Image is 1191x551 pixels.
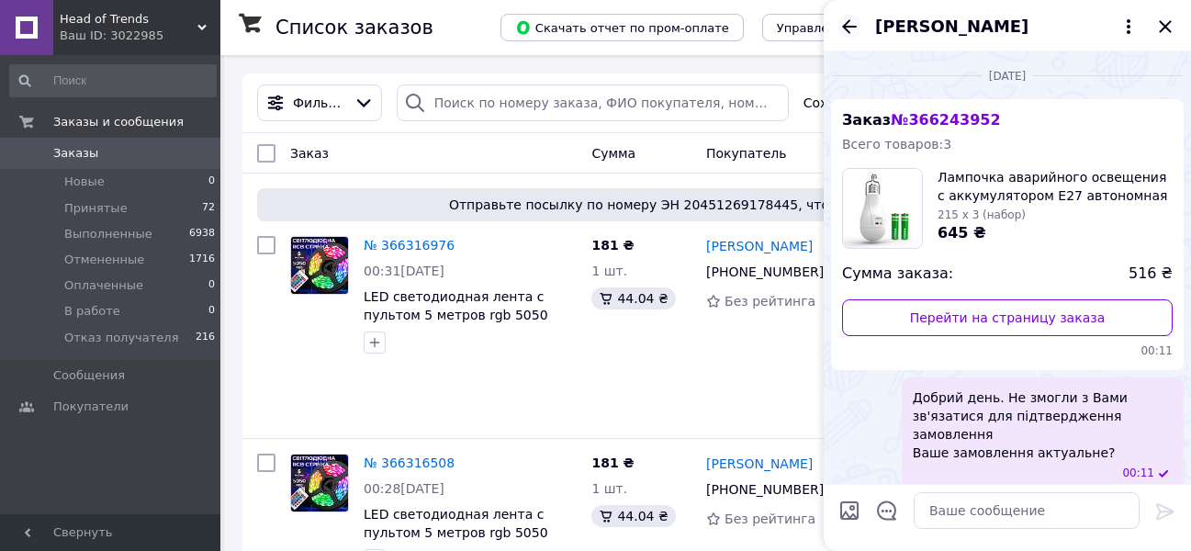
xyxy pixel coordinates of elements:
span: 516 ₴ [1129,264,1173,285]
span: 216 [196,330,215,346]
span: Сохраненные фильтры: [803,94,955,112]
span: 645 ₴ [938,224,986,242]
a: [PERSON_NAME] [706,455,813,473]
input: Поиск [9,64,217,97]
button: Закрыть [1154,16,1176,38]
span: Покупатель [706,146,787,161]
span: Покупатели [53,399,129,415]
div: [PHONE_NUMBER] [702,259,827,285]
div: 44.04 ₴ [591,287,675,309]
span: [DATE] [982,69,1034,84]
span: Добрий день. Не змогли з Вами зв'язатися для підтвердження замовлення Ваше замовлення актуальне? [913,388,1173,462]
span: 1 шт. [591,481,627,496]
img: Фото товару [291,237,348,294]
a: Фото товару [290,236,349,295]
span: Без рейтинга [725,294,815,309]
span: [PERSON_NAME] [875,15,1028,39]
span: № 366243952 [891,111,1000,129]
span: Отмененные [64,252,144,268]
span: Заказ [290,146,329,161]
span: 0 [208,174,215,190]
a: № 366316976 [364,238,455,253]
span: Фильтры [293,94,346,112]
input: Поиск по номеру заказа, ФИО покупателя, номеру телефона, Email, номеру накладной [397,84,789,121]
span: Принятые [64,200,128,217]
span: В работе [64,303,120,320]
span: Лампочка аварийного освещения с аккумулятором E27 автономная лампа в патрон 20 Вт 8500К [938,168,1173,205]
div: 13.10.2025 [831,66,1184,84]
span: Заказы [53,145,98,162]
img: Фото товару [291,455,348,512]
span: 181 ₴ [591,238,634,253]
span: Сообщения [53,367,125,384]
span: 72 [202,200,215,217]
span: 00:11 13.10.2025 [842,343,1173,359]
h1: Список заказов [275,17,433,39]
span: 00:31[DATE] [364,264,444,278]
span: Отправьте посылку по номеру ЭН 20451269178445, чтобы получить оплату [264,196,1151,214]
span: 181 ₴ [591,455,634,470]
span: Всего товаров: 3 [842,137,951,152]
span: Выполненные [64,226,152,242]
span: Скачать отчет по пром-оплате [515,19,729,36]
div: Ваш ID: 3022985 [60,28,220,44]
span: Сумма [591,146,635,161]
span: Отказ получателя [64,330,178,346]
span: Управление статусами [777,21,921,35]
button: Назад [838,16,860,38]
span: Заказы и сообщения [53,114,184,130]
span: Сумма заказа: [842,264,953,285]
span: Заказ [842,111,1001,129]
span: 00:11 13.10.2025 [1122,466,1154,481]
a: Фото товару [290,454,349,512]
a: LED светодиодная лента c пультом 5 метров rgb 5050 водостойкая 300 led подсветка на улицу в комна... [364,289,572,377]
button: Скачать отчет по пром-оплате [500,14,744,41]
div: 44.04 ₴ [591,505,675,527]
span: Новые [64,174,105,190]
span: 0 [208,277,215,294]
span: Оплаченные [64,277,143,294]
span: 6938 [189,226,215,242]
span: 1716 [189,252,215,268]
button: Открыть шаблоны ответов [875,499,899,523]
span: 1 шт. [591,264,627,278]
div: [PHONE_NUMBER] [702,477,827,502]
a: [PERSON_NAME] [706,237,813,255]
button: Управление статусами [762,14,936,41]
span: Без рейтинга [725,512,815,526]
span: 0 [208,303,215,320]
a: № 366316508 [364,455,455,470]
button: [PERSON_NAME] [875,15,1140,39]
span: 00:28[DATE] [364,481,444,496]
span: Head of Trends [60,11,197,28]
img: 6686079503_w100_h100_lampochka-avarijnogo-osvescheniya.jpg [843,169,922,248]
span: 215 x 3 (набор) [938,208,1026,221]
a: Перейти на страницу заказа [842,299,1173,336]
